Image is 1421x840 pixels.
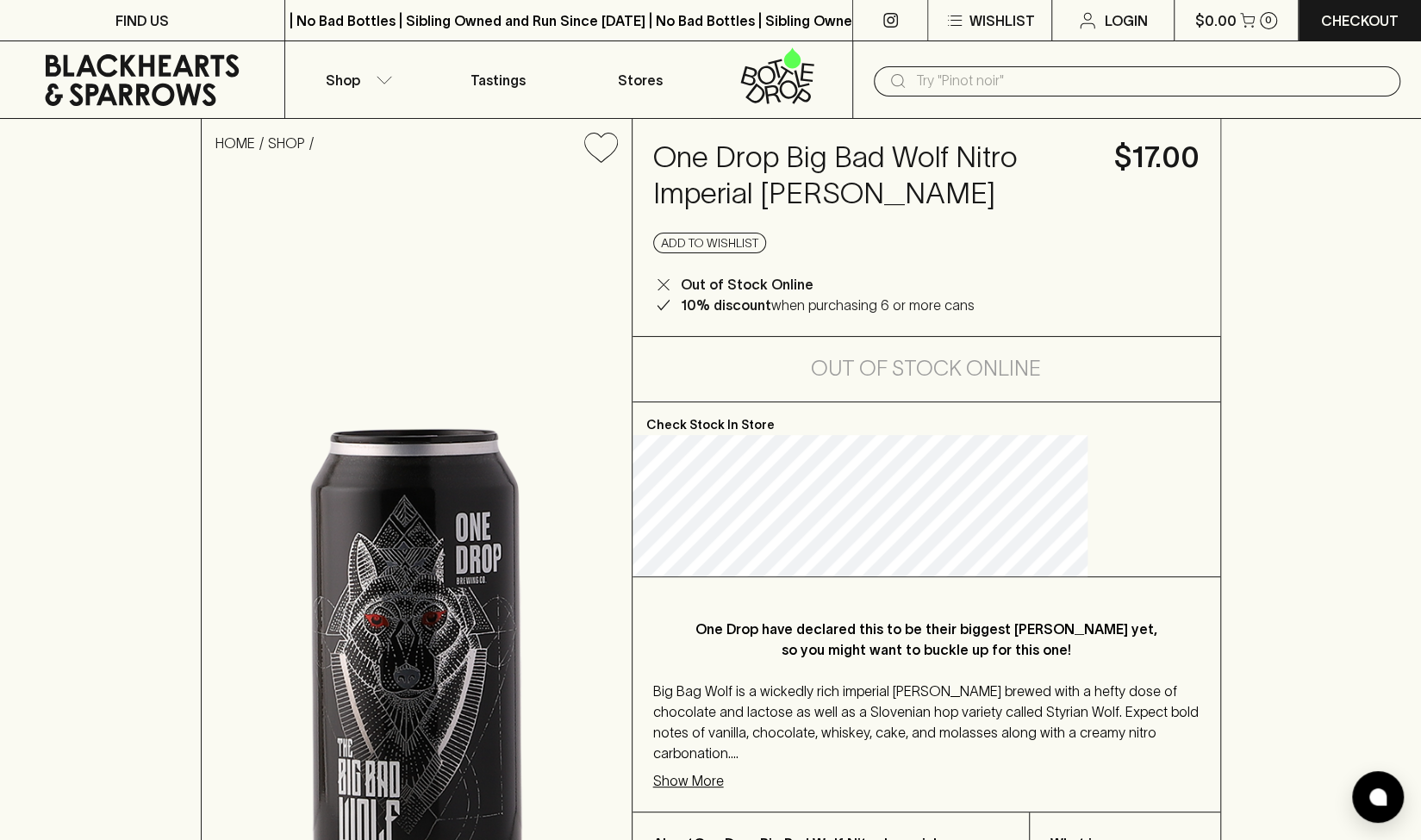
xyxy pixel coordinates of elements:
b: 10% discount [681,297,771,313]
p: when purchasing 6 or more cans [681,295,975,315]
input: Try "Pinot noir" [915,67,1387,95]
h4: One Drop Big Bad Wolf Nitro Imperial [PERSON_NAME] [653,140,1094,212]
p: One Drop have declared this to be their biggest [PERSON_NAME] yet, so you might want to buckle up... [688,619,1165,660]
h5: Out of Stock Online [811,355,1041,383]
p: Out of Stock Online [681,274,813,295]
button: Add to wishlist [653,233,766,253]
button: Add to wishlist [577,126,625,170]
p: Wishlist [969,10,1034,31]
img: bubble-icon [1369,788,1387,806]
button: Shop [285,41,427,118]
h4: $17.00 [1114,140,1200,176]
a: Stores [569,41,711,118]
p: Stores [617,70,662,90]
a: SHOP [268,135,305,151]
p: 0 [1265,16,1272,25]
p: Login [1105,10,1148,31]
p: Show More [653,770,724,791]
a: Tastings [427,41,569,118]
p: Checkout [1321,10,1399,31]
p: Tastings [471,70,526,90]
p: Big Bag Wolf is a wickedly rich imperial [PERSON_NAME] brewed with a hefty dose of chocolate and ... [653,681,1200,763]
p: FIND US [115,10,169,31]
a: HOME [215,135,255,151]
p: Check Stock In Store [633,402,1220,435]
p: $0.00 [1195,10,1237,31]
p: Shop [326,70,360,90]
